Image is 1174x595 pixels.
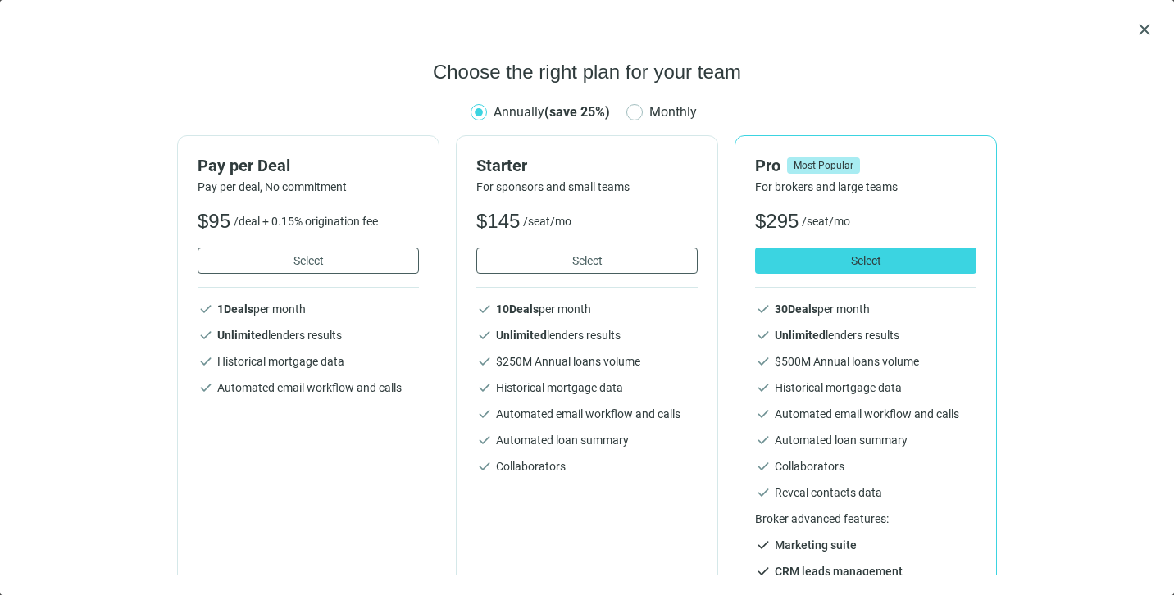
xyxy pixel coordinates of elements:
span: per month [496,301,591,317]
span: check [755,327,771,343]
span: check [476,327,493,343]
li: Marketing suite [755,537,976,553]
li: Automated email workflow and calls [476,406,698,422]
span: check [755,537,771,553]
span: check [198,301,214,317]
h2: Pro [755,156,780,175]
li: Historical mortgage data [755,379,976,396]
div: For brokers and large teams [755,179,976,195]
span: lenders results [496,327,621,343]
b: 10 Deals [496,302,539,316]
li: Automated email workflow and calls [198,379,419,396]
b: Unlimited [217,329,268,342]
p: Broker advanced features: [755,511,976,527]
span: Select [572,254,603,267]
span: Select [851,254,881,267]
span: check [755,484,771,501]
li: CRM leads management [755,563,976,579]
span: Most Popular [787,157,860,174]
span: check [755,301,771,317]
span: check [755,563,771,579]
span: check [755,406,771,422]
span: check [755,458,771,475]
span: check [476,353,493,370]
h1: Choose the right plan for your team [433,59,741,85]
span: check [755,353,771,370]
span: $ 145 [476,208,520,234]
b: (save 25%) [544,104,610,120]
li: Collaborators [755,458,976,475]
span: lenders results [775,327,899,343]
span: check [198,353,214,370]
li: Automated loan summary [755,432,976,448]
span: check [755,432,771,448]
li: Collaborators [476,458,698,475]
span: per month [217,301,306,317]
div: For sponsors and small teams [476,179,698,195]
b: 30 Deals [775,302,817,316]
span: /seat/mo [802,213,850,229]
span: Monthly [643,102,703,122]
div: Pay per deal, No commitment [198,179,419,195]
span: check [476,301,493,317]
b: Unlimited [775,329,826,342]
span: /seat/mo [523,213,571,229]
span: $ 95 [198,208,230,234]
span: check [476,458,493,475]
button: Select [755,248,976,274]
span: per month [775,301,870,317]
span: $ 295 [755,208,799,234]
span: check [476,432,493,448]
button: Select [476,248,698,274]
li: Historical mortgage data [198,353,419,370]
span: $ 500 M Annual loans volume [775,353,919,370]
li: Reveal contacts data [755,484,976,501]
li: Automated loan summary [476,432,698,448]
span: check [755,379,771,396]
span: Annually [494,104,610,120]
b: 1 Deals [217,302,253,316]
span: check [198,327,214,343]
button: Select [198,248,419,274]
h2: Starter [476,156,527,175]
span: check [476,379,493,396]
span: check [476,406,493,422]
span: Select [293,254,324,267]
button: close [1135,20,1154,39]
span: $ 250 M Annual loans volume [496,353,640,370]
b: Unlimited [496,329,547,342]
span: check [198,379,214,396]
span: /deal + 0.15% origination fee [234,213,378,229]
li: Automated email workflow and calls [755,406,976,422]
li: Historical mortgage data [476,379,698,396]
span: lenders results [217,327,342,343]
h2: Pay per Deal [198,156,290,175]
